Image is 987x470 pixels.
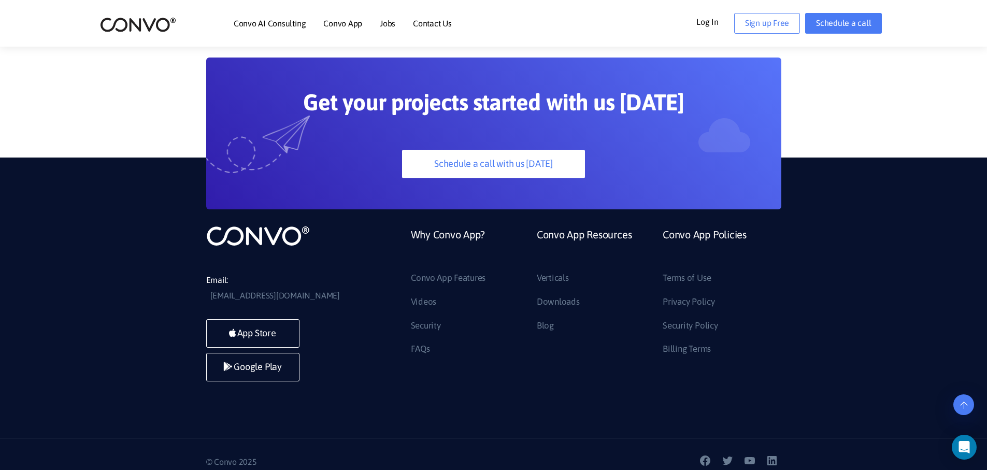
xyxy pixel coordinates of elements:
a: Privacy Policy [663,294,715,310]
a: App Store [206,319,299,348]
a: Security Policy [663,318,718,334]
a: Log In [696,13,734,30]
li: Email: [206,273,362,304]
a: [EMAIL_ADDRESS][DOMAIN_NAME] [210,288,340,304]
a: Videos [411,294,437,310]
a: Sign up Free [734,13,800,34]
img: logo_not_found [206,225,310,247]
div: Footer [403,225,781,365]
h2: Get your projects started with us [DATE] [255,89,732,124]
a: Convo App Features [411,270,486,287]
a: Why Convo App? [411,225,485,270]
div: Open Intercom Messenger [952,435,977,460]
a: Billing Terms [663,341,711,358]
a: Convo App Policies [663,225,747,270]
a: Terms of Use [663,270,711,287]
a: Convo App Resources [537,225,632,270]
a: Verticals [537,270,569,287]
a: Blog [537,318,554,334]
a: Schedule a call with us [DATE] [402,150,585,178]
a: Schedule a call [805,13,882,34]
p: © Convo 2025 [206,454,486,470]
a: Convo App [323,19,362,27]
img: logo_2.png [100,17,176,33]
a: Security [411,318,441,334]
a: Downloads [537,294,580,310]
a: Contact Us [413,19,452,27]
a: FAQs [411,341,430,358]
a: Convo AI Consulting [234,19,306,27]
a: Jobs [380,19,395,27]
a: Google Play [206,353,299,381]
